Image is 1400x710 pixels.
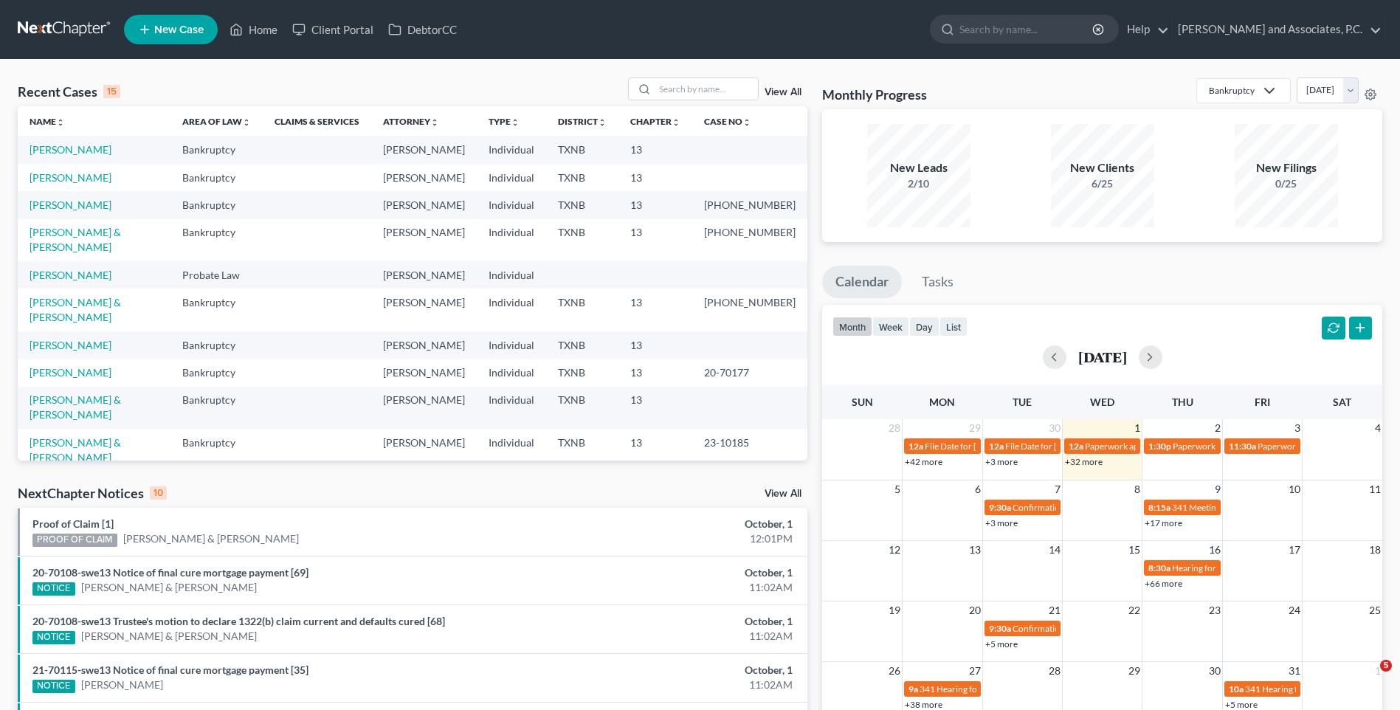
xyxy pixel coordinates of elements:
button: day [909,317,939,337]
i: unfold_more [430,118,439,127]
span: 5 [893,480,902,498]
td: [PERSON_NAME] [371,387,477,429]
a: Tasks [908,266,967,298]
div: 15 [103,85,120,98]
span: 341 Meeting for [PERSON_NAME] [1172,502,1305,513]
span: Tue [1013,396,1032,408]
td: 13 [618,136,692,163]
span: 23 [1207,602,1222,619]
span: 12a [1069,441,1083,452]
div: Bankruptcy [1209,84,1255,97]
a: 20-70108-swe13 Notice of final cure mortgage payment [69] [32,566,308,579]
span: 19 [887,602,902,619]
span: 29 [968,419,982,437]
td: Individual [477,261,546,289]
a: DebtorCC [381,16,464,43]
div: 2/10 [867,176,970,191]
span: 21 [1047,602,1062,619]
a: [PERSON_NAME] & [PERSON_NAME] [30,436,121,463]
div: October, 1 [549,663,793,678]
td: [PERSON_NAME] [371,359,477,386]
a: [PERSON_NAME] & [PERSON_NAME] [81,580,257,595]
td: 13 [618,331,692,359]
a: 20-70108-swe13 Trustee's motion to declare 1322(b) claim current and defaults cured [68] [32,615,445,627]
td: TXNB [546,136,618,163]
span: 12 [887,541,902,559]
td: Individual [477,164,546,191]
td: Bankruptcy [170,359,263,386]
iframe: Intercom live chat [1350,660,1385,695]
a: Home [222,16,285,43]
td: [PHONE_NUMBER] [692,219,807,261]
a: [PERSON_NAME] [30,339,111,351]
a: [PERSON_NAME] & [PERSON_NAME] [30,296,121,323]
td: Individual [477,191,546,218]
td: Bankruptcy [170,429,263,471]
span: New Case [154,24,204,35]
a: +3 more [985,456,1018,467]
a: [PERSON_NAME] and Associates, P.C. [1170,16,1382,43]
h2: [DATE] [1078,349,1127,365]
span: 30 [1207,662,1222,680]
a: Districtunfold_more [558,116,607,127]
button: week [872,317,909,337]
span: 6 [973,480,982,498]
span: Mon [929,396,955,408]
a: [PERSON_NAME] [30,366,111,379]
span: 14 [1047,541,1062,559]
div: 6/25 [1051,176,1154,191]
a: [PERSON_NAME] [30,269,111,281]
div: PROOF OF CLAIM [32,534,117,547]
td: 13 [618,359,692,386]
span: 7 [1053,480,1062,498]
span: 8:30a [1148,562,1170,573]
td: [PHONE_NUMBER] [692,289,807,331]
a: Client Portal [285,16,381,43]
span: 5 [1380,660,1392,672]
a: [PERSON_NAME] [30,143,111,156]
span: 31 [1287,662,1302,680]
a: [PERSON_NAME] [30,199,111,211]
div: Recent Cases [18,83,120,100]
span: Paperwork appt for [PERSON_NAME] [1173,441,1319,452]
td: Individual [477,289,546,331]
td: TXNB [546,164,618,191]
span: File Date for [PERSON_NAME] & [PERSON_NAME] [1005,441,1201,452]
span: 12a [989,441,1004,452]
span: 18 [1368,541,1382,559]
span: 2 [1213,419,1222,437]
button: list [939,317,968,337]
span: 27 [968,662,982,680]
span: 10 [1287,480,1302,498]
span: 16 [1207,541,1222,559]
input: Search by name... [655,78,758,100]
span: 8 [1133,480,1142,498]
span: 4 [1373,419,1382,437]
span: 10a [1229,683,1244,695]
a: [PERSON_NAME] & [PERSON_NAME] [123,531,299,546]
span: 11 [1368,480,1382,498]
a: +17 more [1145,517,1182,528]
div: New Clients [1051,159,1154,176]
a: +3 more [985,517,1018,528]
div: 11:02AM [549,678,793,692]
a: [PERSON_NAME] & [PERSON_NAME] [81,629,257,644]
a: 21-70115-swe13 Notice of final cure mortgage payment [35] [32,664,308,676]
td: Bankruptcy [170,191,263,218]
a: [PERSON_NAME] & [PERSON_NAME] [30,226,121,253]
span: 1 [1133,419,1142,437]
td: [PHONE_NUMBER] [692,191,807,218]
td: 13 [618,429,692,471]
td: TXNB [546,289,618,331]
span: 11:30a [1229,441,1256,452]
span: 15 [1127,541,1142,559]
i: unfold_more [672,118,680,127]
div: NOTICE [32,680,75,693]
i: unfold_more [598,118,607,127]
td: Individual [477,359,546,386]
div: October, 1 [549,517,793,531]
td: Bankruptcy [170,289,263,331]
span: 28 [1047,662,1062,680]
a: Typeunfold_more [489,116,520,127]
td: Individual [477,219,546,261]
